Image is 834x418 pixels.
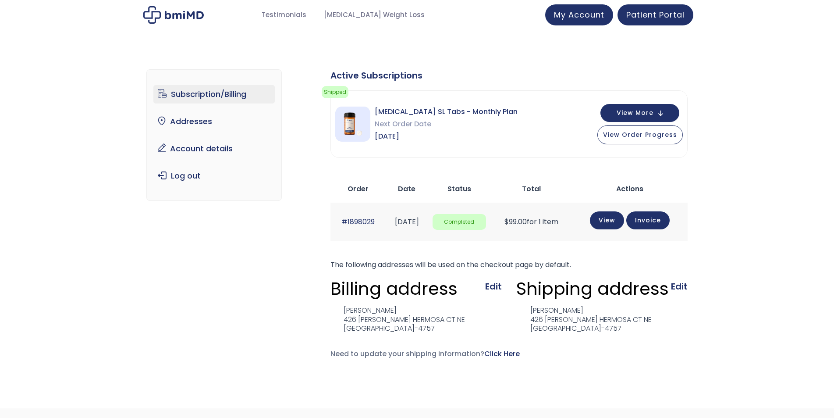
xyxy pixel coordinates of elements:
a: Addresses [153,112,275,131]
td: for 1 item [490,203,572,241]
span: Actions [616,184,643,194]
img: My account [143,6,204,24]
a: Patient Portal [618,4,693,25]
a: My Account [545,4,613,25]
span: Shipped [322,86,348,98]
span: Need to update your shipping information? [330,349,520,359]
a: Testimonials [253,7,315,24]
a: Account details [153,139,275,158]
a: Log out [153,167,275,185]
a: Edit [671,280,688,293]
span: View Order Progress [603,130,677,139]
button: View Order Progress [597,125,683,144]
a: [MEDICAL_DATA] Weight Loss [315,7,433,24]
span: Date [398,184,415,194]
time: [DATE] [395,217,419,227]
nav: Account pages [146,69,282,201]
span: Order [348,184,369,194]
a: Subscription/Billing [153,85,275,104]
address: [PERSON_NAME] 426 [PERSON_NAME] HERMOSA CT NE [GEOGRAPHIC_DATA]-4757 [516,306,652,333]
span: Patient Portal [626,9,685,20]
span: View More [617,110,653,116]
span: [MEDICAL_DATA] SL Tabs - Monthly Plan [375,106,518,118]
a: Click Here [484,349,520,359]
h3: Billing address [330,278,458,300]
a: View [590,211,624,229]
h3: Shipping address [516,278,669,300]
span: Status [447,184,471,194]
span: Completed [433,214,486,230]
span: [DATE] [375,130,518,143]
a: Edit [485,280,502,293]
span: 99.00 [504,217,527,227]
div: Active Subscriptions [330,69,688,82]
a: #1898029 [341,217,375,227]
span: Total [522,184,541,194]
span: Next Order Date [375,118,518,130]
address: [PERSON_NAME] 426 [PERSON_NAME] HERMOSA CT NE [GEOGRAPHIC_DATA]-4757 [330,306,465,333]
span: My Account [554,9,604,20]
span: [MEDICAL_DATA] Weight Loss [324,10,425,20]
button: View More [600,104,679,122]
span: Testimonials [262,10,306,20]
p: The following addresses will be used on the checkout page by default. [330,259,688,271]
a: Invoice [626,211,670,229]
span: $ [504,217,509,227]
